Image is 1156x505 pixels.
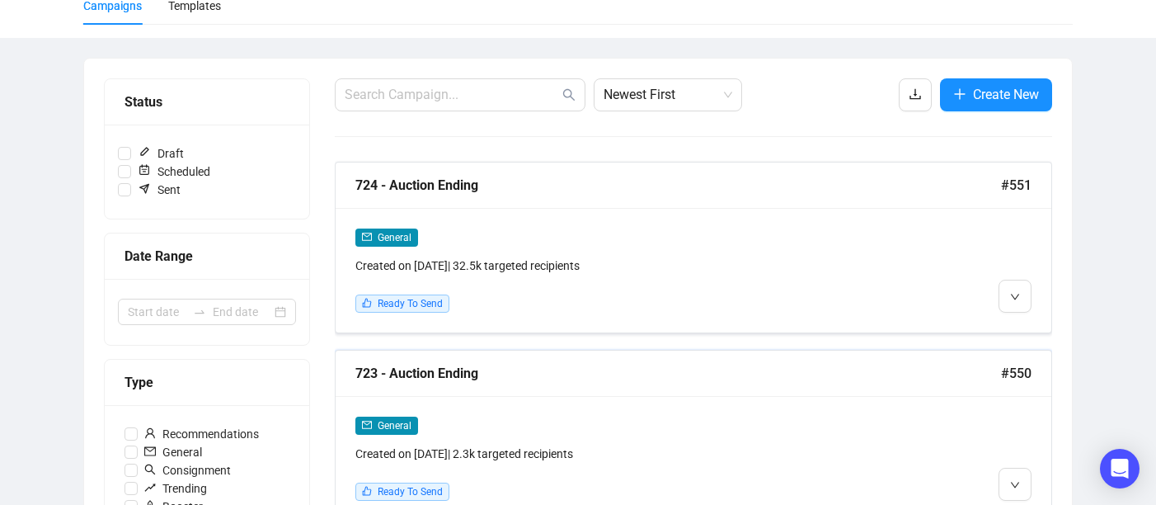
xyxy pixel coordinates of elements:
[973,84,1039,105] span: Create New
[362,486,372,496] span: like
[131,144,190,163] span: Draft
[378,232,411,243] span: General
[1010,292,1020,302] span: down
[378,486,443,498] span: Ready To Send
[362,298,372,308] span: like
[355,363,1001,384] div: 723 - Auction Ending
[355,175,1001,196] div: 724 - Auction Ending
[144,482,156,493] span: rise
[138,443,209,461] span: General
[345,85,559,105] input: Search Campaign...
[128,303,186,321] input: Start date
[131,181,187,199] span: Sent
[138,461,237,479] span: Consignment
[335,162,1052,333] a: 724 - Auction Ending#551mailGeneralCreated on [DATE]| 32.5k targeted recipientslikeReady To Send
[355,257,860,275] div: Created on [DATE] | 32.5k targeted recipients
[362,420,372,430] span: mail
[1001,363,1031,384] span: #550
[144,427,156,439] span: user
[125,92,289,112] div: Status
[125,246,289,267] div: Date Range
[953,87,966,101] span: plus
[355,445,860,463] div: Created on [DATE] | 2.3k targeted recipients
[909,87,922,101] span: download
[940,78,1052,111] button: Create New
[138,479,214,498] span: Trending
[562,88,576,101] span: search
[138,425,266,443] span: Recommendations
[1010,480,1020,490] span: down
[213,303,271,321] input: End date
[1100,449,1140,488] div: Open Intercom Messenger
[144,446,156,457] span: mail
[362,232,372,242] span: mail
[125,372,289,393] div: Type
[378,420,411,432] span: General
[131,163,217,181] span: Scheduled
[1001,175,1031,196] span: #551
[378,298,443,309] span: Ready To Send
[144,464,156,475] span: search
[604,79,732,111] span: Newest First
[193,305,206,319] span: to
[193,305,206,319] span: swap-right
